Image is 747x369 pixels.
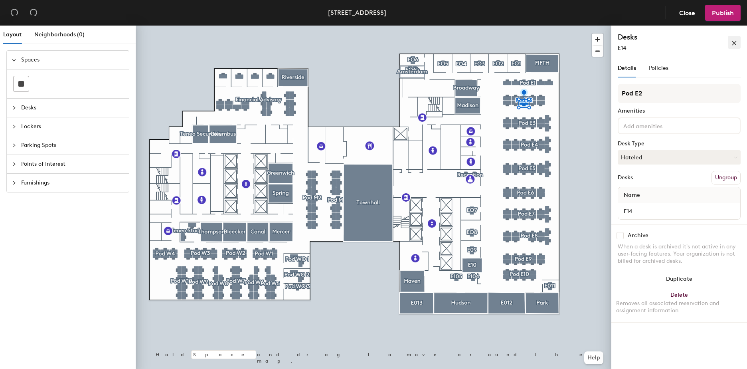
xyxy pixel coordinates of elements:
[616,300,742,314] div: Removes all associated reservation and assignment information
[21,51,124,69] span: Spaces
[618,175,633,181] div: Desks
[649,65,668,71] span: Policies
[628,232,648,239] div: Archive
[711,171,741,184] button: Ungroup
[584,351,603,364] button: Help
[618,243,741,265] div: When a desk is archived it's not active in any user-facing features. Your organization is not bil...
[618,141,741,147] div: Desk Type
[34,31,85,38] span: Neighborhoods (0)
[731,40,737,46] span: close
[618,45,626,52] span: E14
[21,174,124,192] span: Furnishings
[21,99,124,117] span: Desks
[26,5,41,21] button: Redo (⌘ + ⇧ + Z)
[12,124,16,129] span: collapsed
[618,150,741,165] button: Hoteled
[620,206,739,217] input: Unnamed desk
[611,287,747,322] button: DeleteRemoves all associated reservation and assignment information
[618,65,636,71] span: Details
[712,9,734,17] span: Publish
[12,181,16,185] span: collapsed
[12,58,16,62] span: expanded
[21,155,124,173] span: Points of Interest
[328,8,386,18] div: [STREET_ADDRESS]
[622,121,694,130] input: Add amenities
[3,31,22,38] span: Layout
[12,105,16,110] span: collapsed
[21,136,124,155] span: Parking Spots
[21,117,124,136] span: Lockers
[10,8,18,16] span: undo
[618,108,741,114] div: Amenities
[618,32,705,42] h4: Desks
[672,5,702,21] button: Close
[611,271,747,287] button: Duplicate
[705,5,741,21] button: Publish
[679,9,695,17] span: Close
[12,143,16,148] span: collapsed
[6,5,22,21] button: Undo (⌘ + Z)
[620,188,644,202] span: Name
[12,162,16,167] span: collapsed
